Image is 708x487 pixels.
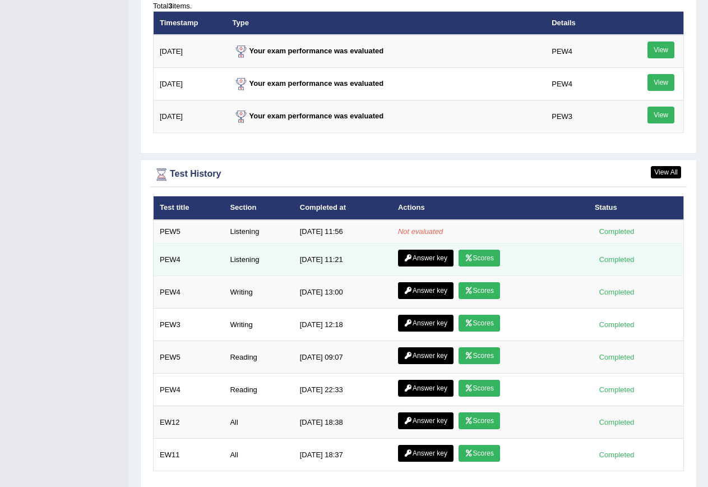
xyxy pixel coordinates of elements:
th: Status [589,196,684,220]
td: PEW3 [545,100,616,133]
a: Answer key [398,315,454,332]
a: Scores [459,445,500,462]
strong: Your exam performance was evaluated [233,47,384,55]
div: Total items. [153,1,684,11]
td: [DATE] [154,68,226,100]
a: Scores [459,315,500,332]
div: Completed [595,384,638,396]
a: Scores [459,380,500,397]
th: Timestamp [154,11,226,35]
td: PEW4 [154,244,224,276]
td: PEW4 [154,374,224,406]
td: [DATE] [154,100,226,133]
div: Completed [595,286,638,298]
td: [DATE] 18:37 [294,439,392,471]
td: All [224,406,293,439]
th: Section [224,196,293,220]
td: Writing [224,276,293,309]
td: [DATE] 12:18 [294,309,392,341]
a: Scores [459,412,500,429]
td: [DATE] 13:00 [294,276,392,309]
td: Writing [224,309,293,341]
td: [DATE] 18:38 [294,406,392,439]
em: Not evaluated [398,227,443,236]
td: PEW4 [545,68,616,100]
a: View [647,42,674,58]
td: Reading [224,341,293,374]
td: PEW5 [154,341,224,374]
a: Answer key [398,250,454,267]
div: Completed [595,449,638,461]
a: Scores [459,250,500,267]
td: All [224,439,293,471]
th: Details [545,11,616,35]
a: Answer key [398,445,454,462]
a: View All [651,166,681,178]
th: Completed at [294,196,392,220]
td: Reading [224,374,293,406]
b: 3 [168,2,172,10]
div: Completed [595,226,638,237]
a: View [647,107,674,123]
td: EW12 [154,406,224,439]
th: Test title [154,196,224,220]
a: Answer key [398,380,454,397]
td: [DATE] 22:33 [294,374,392,406]
td: PEW4 [154,276,224,309]
div: Test History [153,166,684,183]
td: EW11 [154,439,224,471]
a: Scores [459,282,500,299]
th: Actions [392,196,589,220]
div: Completed [595,351,638,363]
strong: Your exam performance was evaluated [233,112,384,120]
td: [DATE] [154,35,226,68]
a: Scores [459,347,500,364]
td: [DATE] 11:21 [294,244,392,276]
strong: Your exam performance was evaluated [233,79,384,88]
td: Listening [224,244,293,276]
td: PEW4 [545,35,616,68]
a: Answer key [398,412,454,429]
a: View [647,74,674,91]
td: PEW3 [154,309,224,341]
td: [DATE] 09:07 [294,341,392,374]
div: Completed [595,254,638,265]
th: Type [226,11,546,35]
td: [DATE] 11:56 [294,220,392,244]
a: Answer key [398,282,454,299]
div: Completed [595,416,638,428]
td: PEW5 [154,220,224,244]
td: Listening [224,220,293,244]
div: Completed [595,319,638,330]
a: Answer key [398,347,454,364]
